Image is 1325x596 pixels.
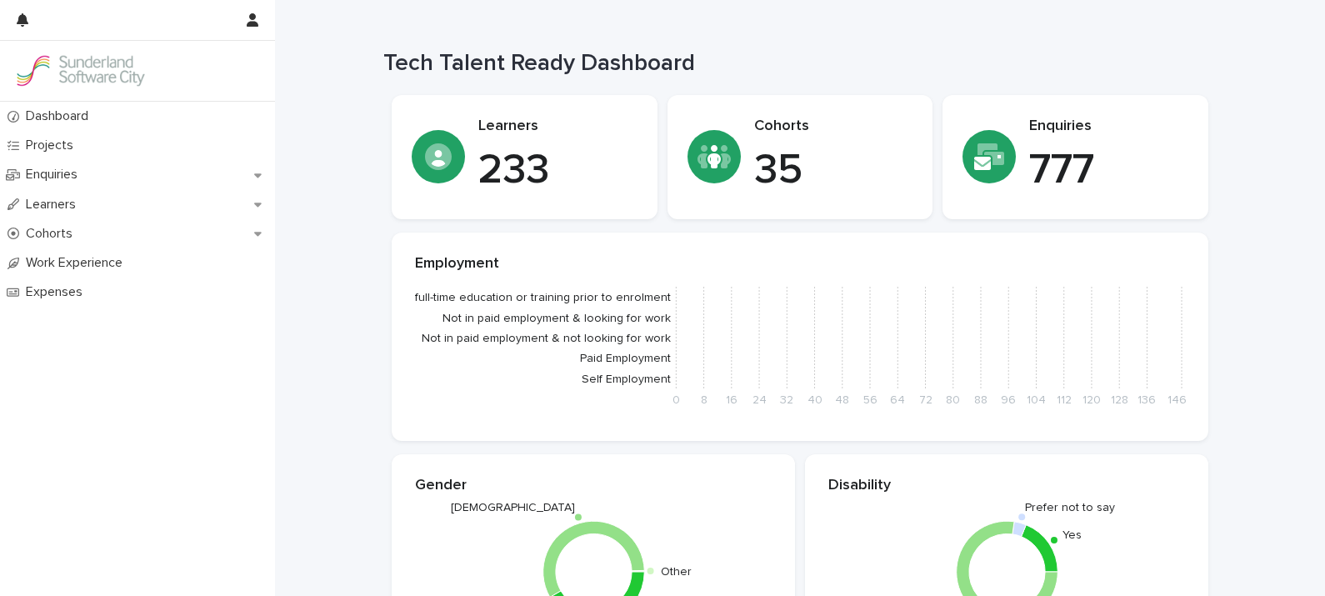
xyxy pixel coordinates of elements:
tspan: 16 [726,394,737,406]
p: Expenses [19,284,96,300]
p: 35 [754,146,913,196]
tspan: 64 [890,394,905,406]
p: Dashboard [19,108,102,124]
p: 777 [1029,146,1188,196]
tspan: 24 [752,394,767,406]
tspan: 72 [919,394,932,406]
text: Yes [1062,529,1082,541]
p: Employment [415,255,1185,273]
img: GVzBcg19RCOYju8xzymn [13,54,147,88]
p: Gender [415,477,772,495]
h1: Tech Talent Ready Dashboard [383,50,1200,78]
tspan: 48 [835,394,849,406]
text: Other [661,566,692,578]
tspan: Paid Employment [580,353,671,365]
tspan: In full-time education or training prior to enrolment [402,293,671,304]
p: Work Experience [19,255,136,271]
p: Projects [19,138,87,153]
tspan: Not in paid employment & looking for work [442,313,671,324]
text: Prefer not to say [1024,502,1114,513]
tspan: 80 [946,394,960,406]
tspan: 40 [807,394,822,406]
p: Learners [19,197,89,213]
tspan: 96 [1001,394,1016,406]
text: [DEMOGRAPHIC_DATA] [451,503,575,514]
p: Enquiries [1029,118,1188,136]
p: Cohorts [754,118,913,136]
tspan: 56 [863,394,877,406]
tspan: 112 [1057,394,1072,406]
tspan: 136 [1137,394,1156,406]
p: Learners [478,118,637,136]
tspan: Not in paid employment & not looking for work [422,333,671,344]
tspan: 88 [974,394,987,406]
tspan: Self Employment [582,373,671,385]
tspan: 8 [701,394,707,406]
tspan: 128 [1111,394,1128,406]
tspan: 0 [672,394,680,406]
tspan: 146 [1167,394,1187,406]
p: 233 [478,146,637,196]
tspan: 32 [780,394,793,406]
tspan: 120 [1082,394,1101,406]
p: Enquiries [19,167,91,183]
p: Disability [828,477,1185,495]
p: Cohorts [19,226,86,242]
tspan: 104 [1027,394,1046,406]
